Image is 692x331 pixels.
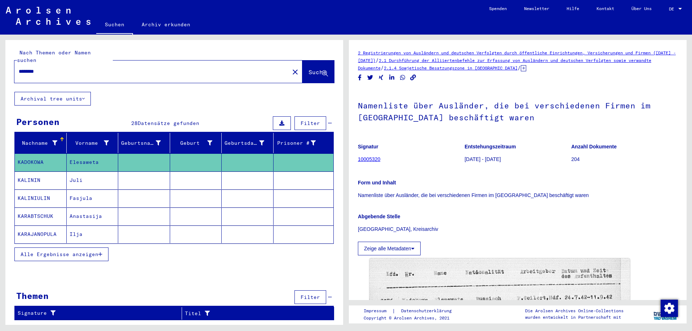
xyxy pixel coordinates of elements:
[388,73,396,82] button: Share on LinkedIn
[358,242,421,255] button: Zeige alle Metadaten
[358,144,378,149] b: Signatur
[364,307,392,315] a: Impressum
[358,225,678,233] p: [GEOGRAPHIC_DATA], Kreisarchiv
[302,61,334,83] button: Suche
[358,180,396,185] b: Form und Inhalt
[133,16,199,33] a: Archiv erkunden
[15,225,67,243] mat-cell: KARAJANOPULA
[669,6,677,12] span: DE
[301,294,320,300] span: Filter
[67,133,119,153] mat-header-cell: Vorname
[294,290,326,304] button: Filter
[399,73,407,82] button: Share on WhatsApp
[6,7,90,25] img: Arolsen_neg.svg
[377,73,385,82] button: Share on Xing
[15,171,67,189] mat-cell: KALININ
[518,64,521,71] span: /
[222,133,274,153] mat-header-cell: Geburtsdatum
[15,133,67,153] mat-header-cell: Nachname
[118,133,170,153] mat-header-cell: Geburtsname
[96,16,133,35] a: Suchen
[21,251,98,258] span: Alle Ergebnisse anzeigen
[367,73,374,82] button: Share on Twitter
[358,89,678,133] h1: Namenliste über Ausländer, die bei verschiedenen Firmen im [GEOGRAPHIC_DATA] beschäftigt waren
[173,139,213,147] div: Geburt‏
[121,137,170,149] div: Geburtsname
[173,137,222,149] div: Geburt‏
[17,49,91,63] mat-label: Nach Themen oder Namen suchen
[185,308,327,319] div: Titel
[358,50,676,63] a: 2 Registrierungen von Ausländern und deutschen Verfolgten durch öffentliche Einrichtungen, Versic...
[67,153,119,171] mat-cell: Elesaweta
[652,305,679,323] img: yv_logo.png
[18,308,183,319] div: Signature
[294,116,326,130] button: Filter
[276,139,316,147] div: Prisoner #
[14,92,91,106] button: Archival tree units
[358,192,678,199] p: Namenliste über Ausländer, die bei verschiedenen Firmen im [GEOGRAPHIC_DATA] beschäftigt waren
[18,137,66,149] div: Nachname
[384,65,518,71] a: 2.1.4 Sowjetische Besatzungszone in [GEOGRAPHIC_DATA]
[274,133,334,153] mat-header-cell: Prisoner #
[309,68,327,76] span: Suche
[395,307,460,315] a: Datenschutzerklärung
[185,310,320,317] div: Titel
[67,189,119,207] mat-cell: Fasjula
[15,189,67,207] mat-cell: KALINIULIN
[409,73,417,82] button: Copy link
[356,73,364,82] button: Share on Facebook
[18,139,57,147] div: Nachname
[67,171,119,189] mat-cell: Juli
[525,314,624,321] p: wurden entwickelt in Partnerschaft mit
[225,137,273,149] div: Geburtsdatum
[376,57,379,63] span: /
[15,207,67,225] mat-cell: KARABTSCHUK
[67,207,119,225] mat-cell: Anastasija
[276,137,325,149] div: Prisoner #
[121,139,161,147] div: Geburtsname
[661,300,678,317] img: Zustimmung ändern
[465,144,516,149] b: Entstehungszeitraum
[138,120,199,126] span: Datensätze gefunden
[225,139,264,147] div: Geburtsdatum
[358,156,380,162] a: 10005320
[70,137,118,149] div: Vorname
[70,139,109,147] div: Vorname
[131,120,138,126] span: 28
[14,247,108,261] button: Alle Ergebnisse anzeigen
[301,120,320,126] span: Filter
[465,156,571,163] p: [DATE] - [DATE]
[571,156,678,163] p: 204
[288,64,302,79] button: Clear
[170,133,222,153] mat-header-cell: Geburt‏
[16,289,49,302] div: Themen
[571,144,617,149] b: Anzahl Dokumente
[358,58,651,71] a: 2.1 Durchführung der Alliiertenbefehle zur Erfassung von Ausländern und deutschen Verfolgten sowi...
[525,308,624,314] p: Die Arolsen Archives Online-Collections
[16,115,59,128] div: Personen
[15,153,67,171] mat-cell: KADOKOWA
[358,214,400,219] b: Abgebende Stelle
[291,68,300,76] mat-icon: close
[364,307,460,315] div: |
[381,64,384,71] span: /
[67,225,119,243] mat-cell: Ilja
[364,315,460,321] p: Copyright © Arolsen Archives, 2021
[18,309,176,317] div: Signature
